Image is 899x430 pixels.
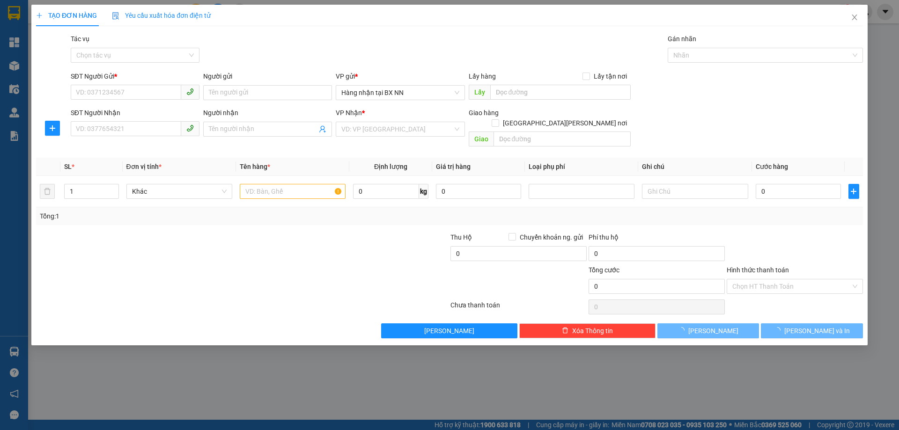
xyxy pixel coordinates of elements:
label: Hình thức thanh toán [727,266,789,274]
span: plus [849,188,858,195]
button: delete [40,184,55,199]
div: Chưa thanh toán [449,300,588,316]
th: Ghi chú [639,158,752,176]
span: [GEOGRAPHIC_DATA][PERSON_NAME] nơi [499,118,631,128]
span: SL [65,163,72,170]
span: Tổng cước [589,266,619,274]
span: VP Nhận [336,109,362,117]
span: [PERSON_NAME] [425,326,475,336]
span: Khác [132,184,227,198]
span: plus [36,12,43,19]
div: SĐT Người Gửi [71,71,199,81]
span: loading [678,327,689,334]
div: Tổng: 1 [40,211,347,221]
button: [PERSON_NAME] [657,323,759,338]
span: [PERSON_NAME] [689,326,739,336]
span: Lấy hàng [469,73,496,80]
span: Hàng nhận tại BX NN [342,86,459,100]
span: Tên hàng [240,163,270,170]
span: delete [562,327,568,335]
span: [PERSON_NAME] và In [784,326,850,336]
span: Yêu cầu xuất hóa đơn điện tử [112,12,211,19]
div: Người nhận [203,108,332,118]
span: Lấy tận nơi [590,71,631,81]
span: Giao [469,131,494,146]
label: Gán nhãn [668,35,696,43]
div: Người gửi [203,71,332,81]
span: Lấy [469,85,490,100]
th: Loại phụ phí [525,158,638,176]
div: SĐT Người Nhận [71,108,199,118]
input: Dọc đường [490,85,631,100]
button: deleteXóa Thông tin [520,323,656,338]
span: user-add [319,125,327,133]
input: Ghi Chú [642,184,748,199]
label: Tác vụ [71,35,89,43]
span: Giao hàng [469,109,499,117]
span: phone [186,124,194,132]
span: phone [186,88,194,95]
span: Định lượng [374,163,407,170]
span: close [851,14,858,21]
span: Chuyển khoản ng. gửi [516,232,587,242]
img: icon [112,12,119,20]
span: TẠO ĐƠN HÀNG [36,12,97,19]
span: Thu Hộ [450,233,472,241]
input: VD: Bàn, Ghế [240,184,346,199]
input: Dọc đường [494,131,631,146]
input: 0 [436,184,521,199]
button: Close [841,5,868,31]
button: plus [45,121,60,136]
button: [PERSON_NAME] và In [761,323,863,338]
span: Giá trị hàng [436,163,471,170]
span: kg [419,184,428,199]
span: Cước hàng [756,163,788,170]
span: Xóa Thông tin [572,326,613,336]
div: VP gửi [336,71,465,81]
span: loading [774,327,784,334]
button: [PERSON_NAME] [382,323,518,338]
span: plus [45,124,59,132]
div: Phí thu hộ [589,232,725,246]
button: plus [848,184,859,199]
span: Đơn vị tính [126,163,162,170]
